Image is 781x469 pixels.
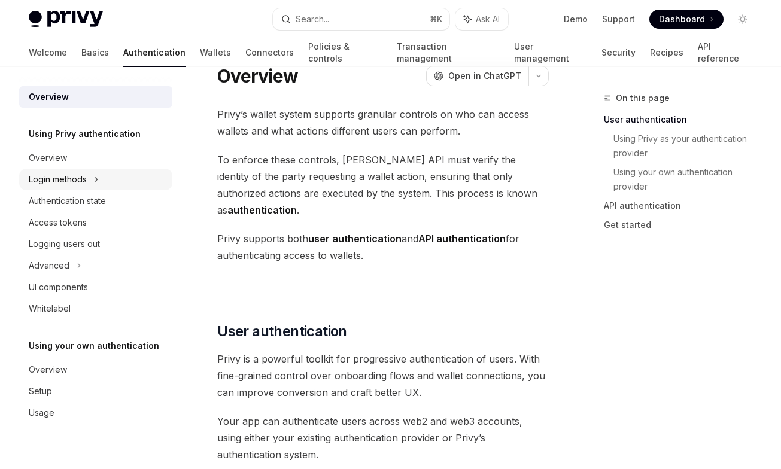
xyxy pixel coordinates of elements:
a: Security [601,38,636,67]
a: Connectors [245,38,294,67]
a: API authentication [604,196,762,215]
a: Overview [19,86,172,108]
h1: Overview [217,65,298,87]
span: Open in ChatGPT [448,70,521,82]
img: light logo [29,11,103,28]
div: Overview [29,90,69,104]
a: Recipes [650,38,683,67]
div: Whitelabel [29,301,71,316]
a: Wallets [200,38,231,67]
a: Support [602,13,635,25]
a: Basics [81,38,109,67]
span: Dashboard [659,13,705,25]
h5: Using your own authentication [29,339,159,353]
a: API reference [698,38,752,67]
div: Usage [29,406,54,420]
div: Search... [296,12,329,26]
a: Demo [564,13,588,25]
a: Transaction management [397,38,500,67]
a: Dashboard [649,10,724,29]
span: User authentication [217,322,347,341]
button: Ask AI [455,8,508,30]
a: Using your own authentication provider [613,163,762,196]
a: UI components [19,276,172,298]
div: Advanced [29,258,69,273]
a: Access tokens [19,212,172,233]
div: Overview [29,151,67,165]
h5: Using Privy authentication [29,127,141,141]
a: Authentication state [19,190,172,212]
a: User management [514,38,587,67]
button: Toggle dark mode [733,10,752,29]
strong: user authentication [308,233,402,245]
div: Overview [29,363,67,377]
strong: API authentication [418,233,506,245]
span: To enforce these controls, [PERSON_NAME] API must verify the identity of the party requesting a w... [217,151,549,218]
div: Login methods [29,172,87,187]
a: User authentication [604,110,762,129]
a: Welcome [29,38,67,67]
div: Access tokens [29,215,87,230]
div: UI components [29,280,88,294]
a: Setup [19,380,172,402]
a: Policies & controls [308,38,382,67]
span: Privy is a powerful toolkit for progressive authentication of users. With fine-grained control ov... [217,351,549,401]
div: Setup [29,384,52,398]
span: ⌘ K [430,14,442,24]
span: Privy supports both and for authenticating access to wallets. [217,230,549,264]
div: Authentication state [29,194,106,208]
a: Using Privy as your authentication provider [613,129,762,163]
a: Overview [19,147,172,169]
a: Usage [19,402,172,424]
span: Your app can authenticate users across web2 and web3 accounts, using either your existing authent... [217,413,549,463]
button: Open in ChatGPT [426,66,528,86]
a: Overview [19,359,172,380]
strong: authentication [227,204,297,216]
a: Whitelabel [19,298,172,319]
span: On this page [616,91,670,105]
a: Logging users out [19,233,172,255]
a: Authentication [123,38,186,67]
div: Logging users out [29,237,100,251]
span: Privy’s wallet system supports granular controls on who can access wallets and what actions diffe... [217,106,549,139]
span: Ask AI [476,13,500,25]
button: Search...⌘K [273,8,449,30]
a: Get started [604,215,762,234]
